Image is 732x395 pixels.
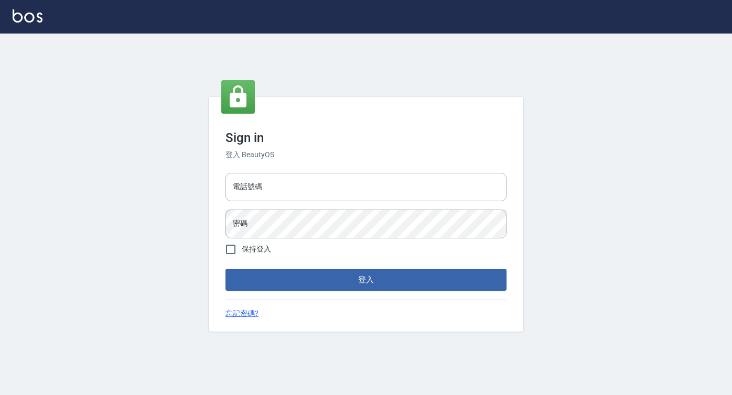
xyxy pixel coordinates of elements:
img: Logo [13,9,42,23]
h3: Sign in [225,130,507,145]
a: 忘記密碼? [225,308,259,319]
h6: 登入 BeautyOS [225,149,507,160]
span: 保持登入 [242,244,271,255]
button: 登入 [225,269,507,291]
